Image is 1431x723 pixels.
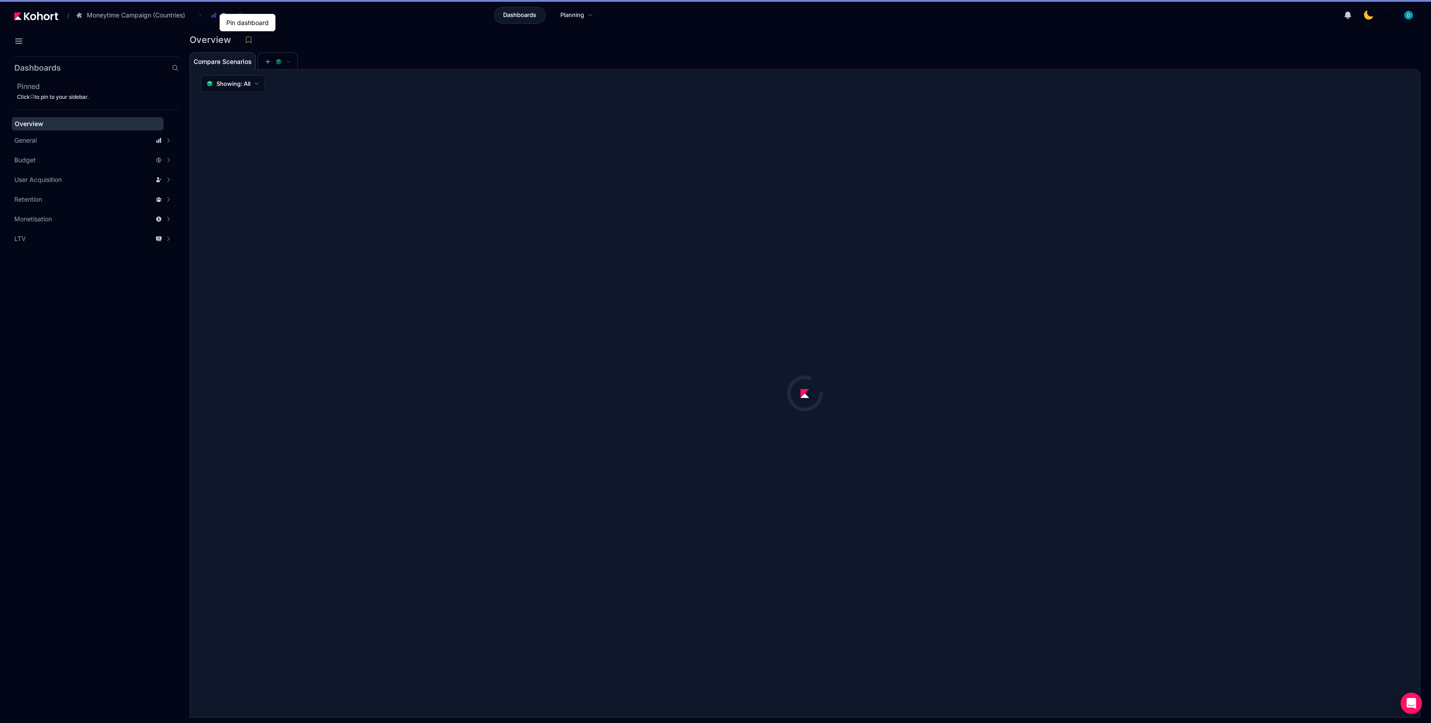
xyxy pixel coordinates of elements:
span: Overview [221,11,249,20]
span: Dashboards [503,11,536,20]
img: Kohort logo [14,12,58,20]
span: User Acquisition [14,175,62,184]
span: Overview [15,120,43,127]
span: Monetisation [14,215,52,224]
span: Retention [14,195,42,204]
div: Pin dashboard [224,16,271,29]
span: Planning [560,11,584,20]
h3: Overview [190,35,237,44]
h2: Pinned [17,81,179,92]
button: Showing: All [201,75,265,92]
span: Budget [14,156,36,165]
span: Moneytime Campaign (Countries) [87,11,185,20]
span: Showing: All [216,79,250,88]
span: General [14,136,37,145]
span: Compare Scenarios [194,59,252,65]
div: Open Intercom Messenger [1401,693,1422,714]
h2: Dashboards [14,64,61,72]
a: Dashboards [494,7,546,24]
button: Overview [206,8,258,23]
a: Overview [12,117,164,131]
a: Planning [551,7,602,24]
span: › [197,12,203,19]
button: Moneytime Campaign (Countries) [71,8,195,23]
span: / [60,11,69,20]
span: LTV [14,234,26,243]
div: Click to pin to your sidebar. [17,93,179,101]
img: logo_MoneyTimeLogo_1_20250619094856634230.png [1384,11,1393,20]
